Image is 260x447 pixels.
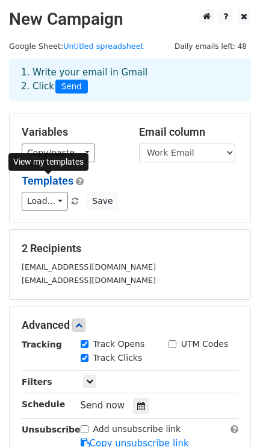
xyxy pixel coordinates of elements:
div: View my templates [8,153,88,171]
span: Daily emails left: 48 [170,40,251,53]
small: [EMAIL_ADDRESS][DOMAIN_NAME] [22,276,156,285]
h5: Email column [139,125,238,139]
strong: Filters [22,377,52,387]
label: UTM Codes [181,338,228,350]
small: Google Sheet: [9,42,144,51]
label: Track Opens [93,338,145,350]
a: Load... [22,192,68,211]
h5: 2 Recipients [22,242,238,255]
h2: New Campaign [9,9,251,30]
div: 1. Write your email in Gmail 2. Click [12,66,248,94]
a: Templates [22,174,73,187]
small: [EMAIL_ADDRESS][DOMAIN_NAME] [22,262,156,271]
a: Untitled spreadsheet [63,42,143,51]
a: Copy/paste... [22,144,95,162]
h5: Advanced [22,319,238,332]
strong: Tracking [22,340,62,349]
h5: Variables [22,125,121,139]
span: Send [55,80,88,94]
strong: Schedule [22,399,65,409]
span: Send now [81,400,125,411]
iframe: Chat Widget [200,389,260,447]
strong: Unsubscribe [22,425,81,434]
button: Save [87,192,118,211]
label: Track Clicks [93,352,143,364]
a: Daily emails left: 48 [170,42,251,51]
label: Add unsubscribe link [93,423,181,436]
